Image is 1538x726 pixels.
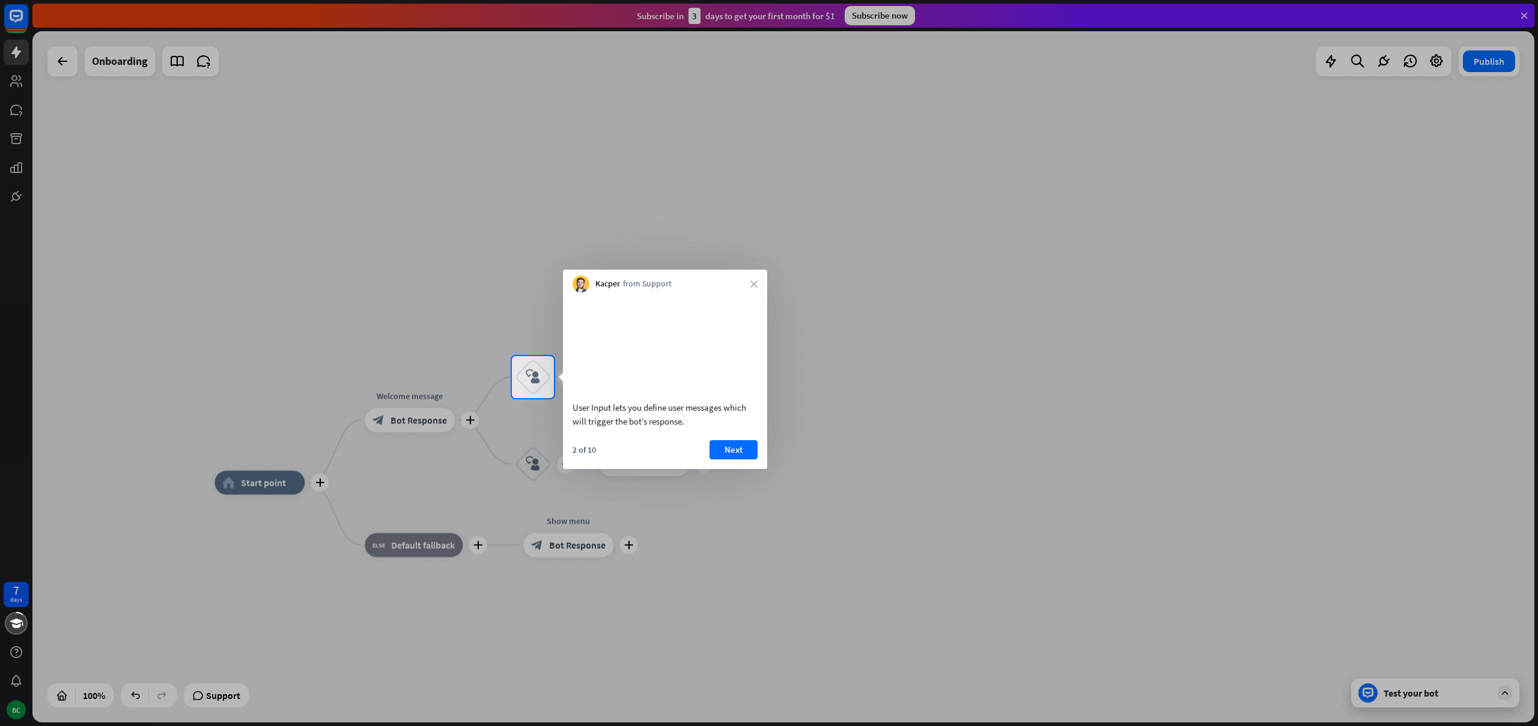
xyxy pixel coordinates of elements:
[573,401,758,428] div: User Input lets you define user messages which will trigger the bot’s response.
[710,440,758,459] button: Next
[573,444,596,455] div: 2 of 10
[595,278,620,290] span: Kacper
[526,370,540,384] i: block_user_input
[10,5,46,41] button: Open LiveChat chat widget
[750,280,758,288] i: close
[623,278,672,290] span: from Support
